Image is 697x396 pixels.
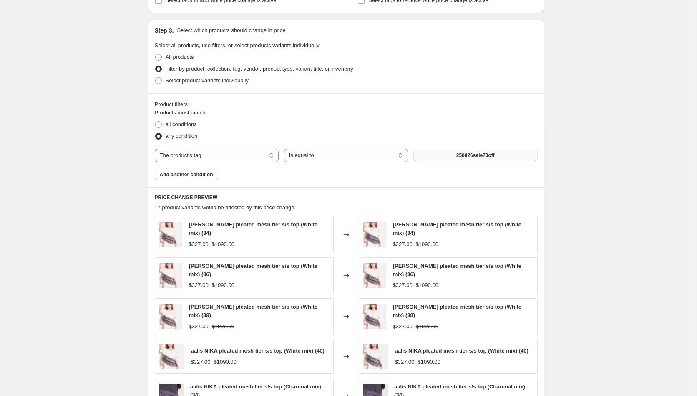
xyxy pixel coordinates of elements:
span: [PERSON_NAME] pleated mesh tier s/s top (White mix) (36) [393,263,521,277]
span: [PERSON_NAME] pleated mesh tier s/s top (White mix) (34) [393,221,521,236]
span: Filter by product, collection, tag, vendor, product type, variant title, or inventory [166,66,353,72]
h2: Step 3. [155,26,174,35]
img: SepWk4-087_80x.jpg [363,263,386,288]
span: 250826sale70off [456,152,495,159]
button: 250826sale70off [413,150,537,161]
strike: $1090.00 [416,240,438,249]
img: SepWk4-087_80x.jpg [363,304,386,329]
img: SepWk4-087_80x.jpg [159,222,182,247]
span: Select product variants individually [166,77,249,84]
span: [PERSON_NAME] pleated mesh tier s/s top (White mix) (38) [393,304,521,318]
span: aalis NIKA pleated mesh tier s/s top (White mix) (40) [191,348,325,354]
span: [PERSON_NAME] pleated mesh tier s/s top (White mix) (38) [189,304,317,318]
img: SepWk4-087_80x.jpg [159,263,182,288]
div: $327.00 [189,281,209,289]
img: SepWk4-087_80x.jpg [159,304,182,329]
strike: $1090.00 [416,322,438,331]
div: $327.00 [393,281,413,289]
h6: PRICE CHANGE PREVIEW [155,194,538,201]
div: $327.00 [393,240,413,249]
div: $327.00 [393,322,413,331]
div: $327.00 [191,358,211,366]
img: SepWk4-087_80x.jpg [363,344,388,369]
div: $327.00 [395,358,415,366]
span: all conditions [166,121,197,127]
div: $327.00 [189,240,209,249]
strike: $1090.00 [416,281,438,289]
span: [PERSON_NAME] pleated mesh tier s/s top (White mix) (36) [189,263,317,277]
p: Select which products should change in price [177,26,285,35]
img: SepWk4-087_80x.jpg [159,344,184,369]
span: 17 product variants would be affected by this price change: [155,204,296,211]
span: All products [166,54,194,60]
div: $327.00 [189,322,209,331]
span: Select all products, use filters, or select products variants individually [155,42,320,48]
strike: $1090.00 [212,322,234,331]
div: Product filters [155,100,538,109]
span: any condition [166,133,198,139]
strike: $1090.00 [418,358,440,366]
img: SepWk4-087_80x.jpg [363,222,386,247]
strike: $1090.00 [212,240,234,249]
span: Add another condition [160,171,213,178]
span: Products must match: [155,109,207,116]
strike: $1090.00 [212,281,234,289]
span: aalis NIKA pleated mesh tier s/s top (White mix) (40) [395,348,528,354]
strike: $1090.00 [214,358,237,366]
span: [PERSON_NAME] pleated mesh tier s/s top (White mix) (34) [189,221,317,236]
button: Add another condition [155,169,218,180]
